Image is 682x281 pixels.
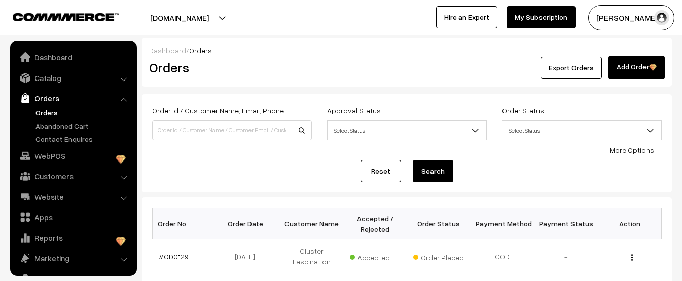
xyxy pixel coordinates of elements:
input: Order Id / Customer Name / Customer Email / Customer Phone [152,120,312,140]
label: Approval Status [327,105,381,116]
a: Customers [13,167,133,185]
a: Dashboard [13,48,133,66]
td: - [534,239,598,273]
img: Menu [631,254,633,261]
td: Cluster Fascination [280,239,344,273]
button: [PERSON_NAME] [588,5,674,30]
img: user [654,10,669,25]
a: Add Order [608,56,665,79]
span: Orders [189,46,212,55]
a: Orders [33,107,133,118]
div: / [149,45,665,56]
label: Order Status [502,105,544,116]
a: My Subscription [507,6,576,28]
button: Search [413,160,453,182]
img: COMMMERCE [13,13,119,21]
h2: Orders [149,60,311,75]
a: Contact Enquires [33,134,133,144]
a: Catalog [13,69,133,87]
td: COD [471,239,534,273]
th: Order Date [216,208,280,239]
a: Website [13,188,133,206]
span: Accepted [350,250,401,263]
a: #OD0129 [159,252,189,261]
th: Order Status [407,208,471,239]
a: Dashboard [149,46,186,55]
th: Payment Method [471,208,534,239]
th: Accepted / Rejected [343,208,407,239]
a: Hire an Expert [436,6,497,28]
a: Apps [13,208,133,226]
a: Marketing [13,249,133,267]
td: [DATE] [216,239,280,273]
th: Customer Name [280,208,344,239]
span: Select Status [328,122,486,139]
a: More Options [609,146,654,154]
a: Reports [13,229,133,247]
a: COMMMERCE [13,10,101,22]
th: Action [598,208,662,239]
button: Export Orders [541,57,602,79]
button: [DOMAIN_NAME] [115,5,244,30]
a: Orders [13,89,133,107]
span: Select Status [327,120,487,140]
a: Abandoned Cart [33,121,133,131]
span: Select Status [502,120,662,140]
th: Order No [153,208,217,239]
span: Select Status [502,122,661,139]
label: Order Id / Customer Name, Email, Phone [152,105,284,116]
a: WebPOS [13,147,133,165]
a: Reset [361,160,401,182]
span: Order Placed [413,250,464,263]
th: Payment Status [534,208,598,239]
